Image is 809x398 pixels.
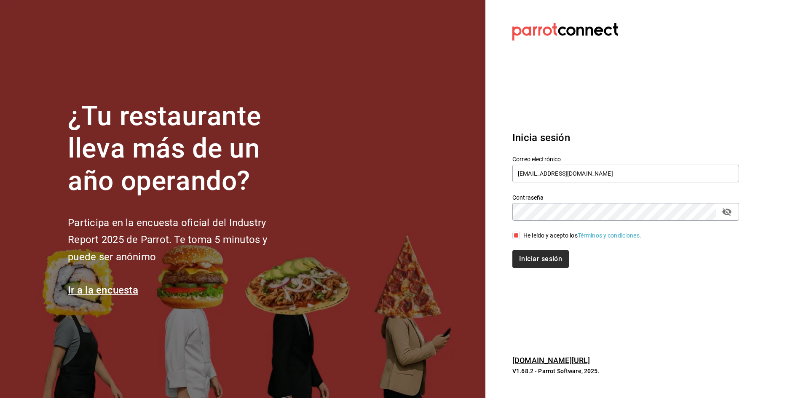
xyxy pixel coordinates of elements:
input: Ingresa tu correo electrónico [512,165,739,182]
h2: Participa en la encuesta oficial del Industry Report 2025 de Parrot. Te toma 5 minutos y puede se... [68,214,295,266]
h1: ¿Tu restaurante lleva más de un año operando? [68,100,295,197]
button: Iniciar sesión [512,250,569,268]
div: He leído y acepto los [523,231,641,240]
button: passwordField [720,205,734,219]
p: V1.68.2 - Parrot Software, 2025. [512,367,739,375]
a: Ir a la encuesta [68,284,138,296]
label: Contraseña [512,195,739,200]
label: Correo electrónico [512,156,739,162]
a: [DOMAIN_NAME][URL] [512,356,590,365]
a: Términos y condiciones. [578,232,641,239]
h3: Inicia sesión [512,130,739,145]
